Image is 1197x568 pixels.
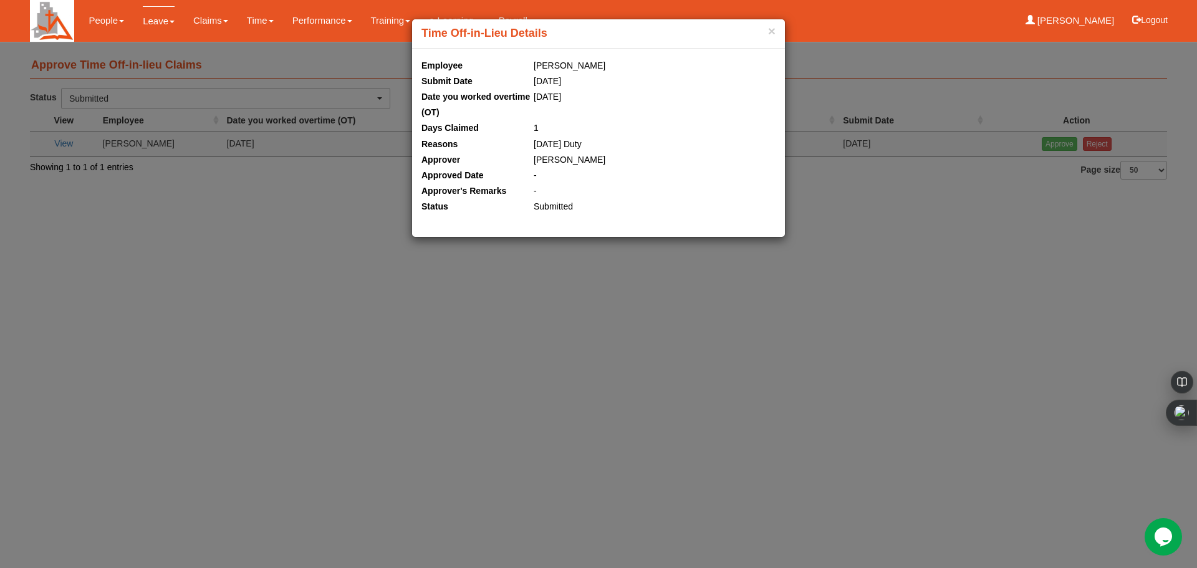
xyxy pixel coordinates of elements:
[421,199,448,214] dt: Status
[534,199,776,214] dd: Submitted
[421,183,506,199] dt: Approver's Remarks
[534,168,776,183] dd: -
[421,89,534,120] dt: Date you worked overtime (OT)
[534,152,776,168] dd: [PERSON_NAME]
[534,183,776,199] dd: -
[1145,518,1185,556] iframe: chat widget
[421,27,547,39] b: Time Off-in-Lieu Details
[534,89,776,120] dd: [DATE]
[534,74,776,89] dd: [DATE]
[421,74,473,89] dt: Submit Date
[421,137,458,152] dt: Reasons
[421,58,463,74] dt: Employee
[421,168,484,183] dt: Approved Date
[768,24,776,37] button: ×
[421,120,479,136] dt: Days Claimed
[534,137,776,152] dd: [DATE] Duty
[534,58,776,74] dd: [PERSON_NAME]
[534,120,776,136] dd: 1
[421,152,460,168] dt: Approver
